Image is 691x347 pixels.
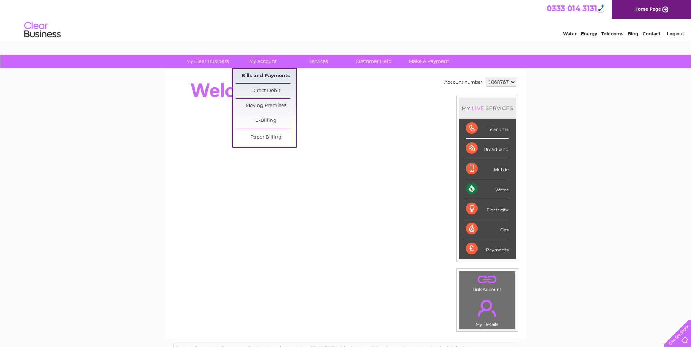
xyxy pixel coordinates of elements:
[24,19,61,41] img: logo.png
[343,55,404,68] a: Customer Help
[547,4,597,13] a: 0333 014 3131
[177,55,237,68] a: My Clear Business
[233,55,293,68] a: My Account
[643,31,660,36] a: Contact
[466,139,509,159] div: Broadband
[466,159,509,179] div: Mobile
[466,219,509,239] div: Gas
[466,119,509,139] div: Telecoms
[581,31,597,36] a: Energy
[399,55,459,68] a: Make A Payment
[236,113,296,128] a: E-Billing
[598,4,604,11] img: hfpfyWBK5wQHBAGPgDf9c6qAYOxxMAAAAASUVORK5CYII=
[601,31,623,36] a: Telecoms
[443,76,484,88] td: Account number
[470,105,486,112] div: LIVE
[236,69,296,83] a: Bills and Payments
[459,98,516,119] div: MY SERVICES
[563,31,577,36] a: Water
[466,239,509,259] div: Payments
[236,130,296,145] a: Paper Billing
[461,273,513,286] a: .
[628,31,638,36] a: Blog
[174,4,518,35] div: Clear Business is a trading name of Verastar Limited (registered in [GEOGRAPHIC_DATA] No. 3667643...
[236,84,296,98] a: Direct Debit
[597,4,604,12] div: Call: 0333 014 3131
[466,179,509,199] div: Water
[466,199,509,219] div: Electricity
[459,294,515,329] td: My Details
[667,31,684,36] a: Log out
[236,99,296,113] a: Moving Premises
[288,55,348,68] a: Services
[461,295,513,321] a: .
[459,271,515,294] td: Link Account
